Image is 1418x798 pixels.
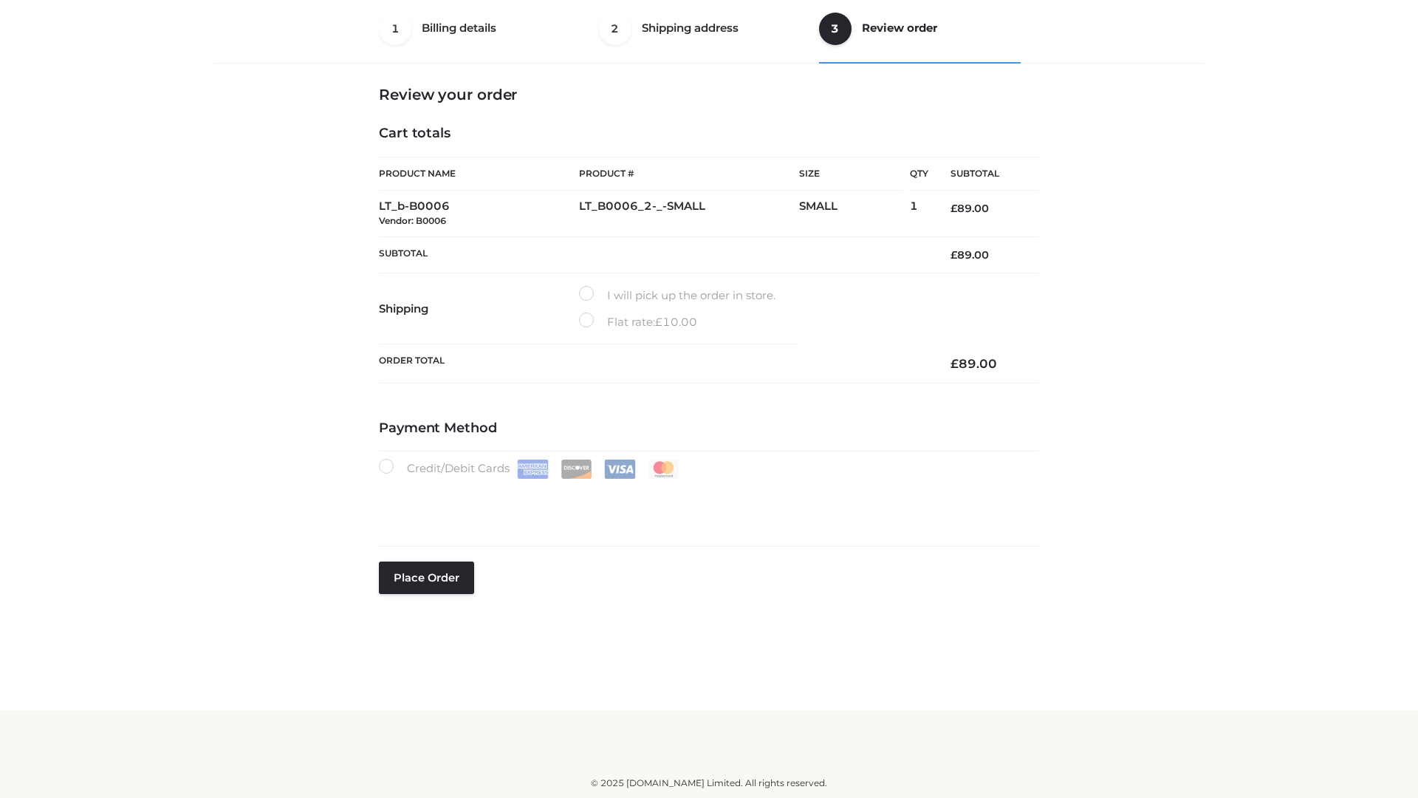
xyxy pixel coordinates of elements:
label: I will pick up the order in store. [579,286,775,305]
td: LT_B0006_2-_-SMALL [579,191,799,237]
img: Discover [561,460,592,479]
h4: Cart totals [379,126,1039,142]
small: Vendor: B0006 [379,215,446,226]
th: Shipping [379,273,579,344]
bdi: 89.00 [951,202,989,215]
td: 1 [910,191,928,237]
th: Product # [579,157,799,191]
button: Place order [379,562,474,594]
span: £ [951,202,957,215]
h3: Review your order [379,86,1039,103]
th: Qty [910,157,928,191]
span: £ [951,356,959,371]
img: Mastercard [648,460,679,479]
td: LT_b-B0006 [379,191,579,237]
th: Size [799,157,902,191]
span: £ [951,248,957,262]
bdi: 89.00 [951,248,989,262]
th: Subtotal [928,157,1039,191]
img: Visa [604,460,636,479]
iframe: Secure payment input frame [376,476,1036,530]
bdi: 10.00 [655,315,697,329]
h4: Payment Method [379,420,1039,437]
th: Order Total [379,344,928,383]
div: © 2025 [DOMAIN_NAME] Limited. All rights reserved. [219,776,1199,791]
bdi: 89.00 [951,356,997,371]
img: Amex [517,460,549,479]
th: Subtotal [379,236,928,273]
td: SMALL [799,191,910,237]
th: Product Name [379,157,579,191]
label: Credit/Debit Cards [379,459,681,479]
span: £ [655,315,662,329]
label: Flat rate: [579,313,697,332]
